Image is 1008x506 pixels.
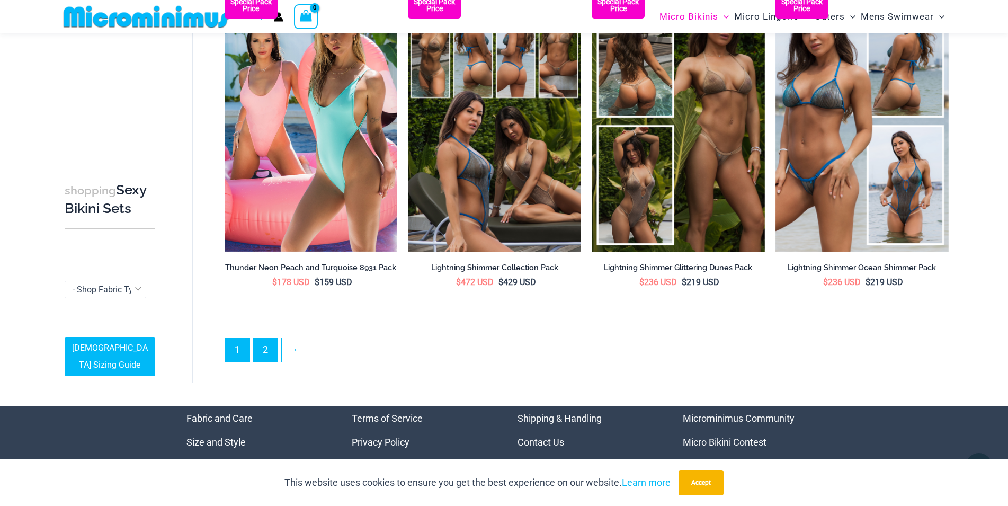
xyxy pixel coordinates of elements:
[734,3,799,30] span: Micro Lingerie
[352,406,491,478] aside: Footer Widget 2
[498,277,536,287] bdi: 429 USD
[659,3,718,30] span: Micro Bikinis
[592,263,765,273] h2: Lightning Shimmer Glittering Dunes Pack
[225,338,949,368] nav: Product Pagination
[225,263,398,277] a: Thunder Neon Peach and Turquoise 8931 Pack
[352,437,409,448] a: Privacy Policy
[732,3,812,30] a: Micro LingerieMenu ToggleMenu Toggle
[775,263,949,273] h2: Lightning Shimmer Ocean Shimmer Pack
[518,437,564,448] a: Contact Us
[65,338,155,377] a: [DEMOGRAPHIC_DATA] Sizing Guide
[186,406,326,478] aside: Footer Widget 1
[274,12,283,22] a: Account icon link
[186,437,246,448] a: Size and Style
[294,4,318,29] a: View Shopping Cart, empty
[352,406,491,478] nav: Menu
[639,277,677,287] bdi: 236 USD
[657,3,732,30] a: Micro BikinisMenu ToggleMenu Toggle
[679,470,724,495] button: Accept
[408,263,581,273] h2: Lightning Shimmer Collection Pack
[639,277,644,287] span: $
[812,3,858,30] a: OutersMenu ToggleMenu Toggle
[592,263,765,277] a: Lightning Shimmer Glittering Dunes Pack
[518,413,602,424] a: Shipping & Handling
[226,338,249,362] span: Page 1
[282,338,306,362] a: →
[186,413,253,424] a: Fabric and Care
[284,475,671,491] p: This website uses cookies to ensure you get the best experience on our website.
[866,277,870,287] span: $
[934,3,944,30] span: Menu Toggle
[518,406,657,478] aside: Footer Widget 3
[823,277,861,287] bdi: 236 USD
[858,3,947,30] a: Mens SwimwearMenu ToggleMenu Toggle
[272,277,310,287] bdi: 178 USD
[682,277,686,287] span: $
[683,406,822,478] aside: Footer Widget 4
[718,3,729,30] span: Menu Toggle
[65,184,116,197] span: shopping
[254,338,278,362] a: Page 2
[498,277,503,287] span: $
[682,277,719,287] bdi: 219 USD
[73,285,142,295] span: - Shop Fabric Type
[823,277,828,287] span: $
[315,277,352,287] bdi: 159 USD
[683,437,766,448] a: Micro Bikini Contest
[845,3,855,30] span: Menu Toggle
[518,406,657,478] nav: Menu
[186,406,326,478] nav: Menu
[352,413,423,424] a: Terms of Service
[65,281,146,298] span: - Shop Fabric Type
[456,277,461,287] span: $
[861,3,934,30] span: Mens Swimwear
[225,263,398,273] h2: Thunder Neon Peach and Turquoise 8931 Pack
[272,277,277,287] span: $
[683,406,822,478] nav: Menu
[622,477,671,488] a: Learn more
[59,5,234,29] img: MM SHOP LOGO FLAT
[456,277,494,287] bdi: 472 USD
[408,263,581,277] a: Lightning Shimmer Collection Pack
[683,413,795,424] a: Microminimus Community
[315,277,319,287] span: $
[65,181,155,218] h3: Sexy Bikini Sets
[815,3,845,30] span: Outers
[655,2,949,32] nav: Site Navigation
[775,263,949,277] a: Lightning Shimmer Ocean Shimmer Pack
[866,277,903,287] bdi: 219 USD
